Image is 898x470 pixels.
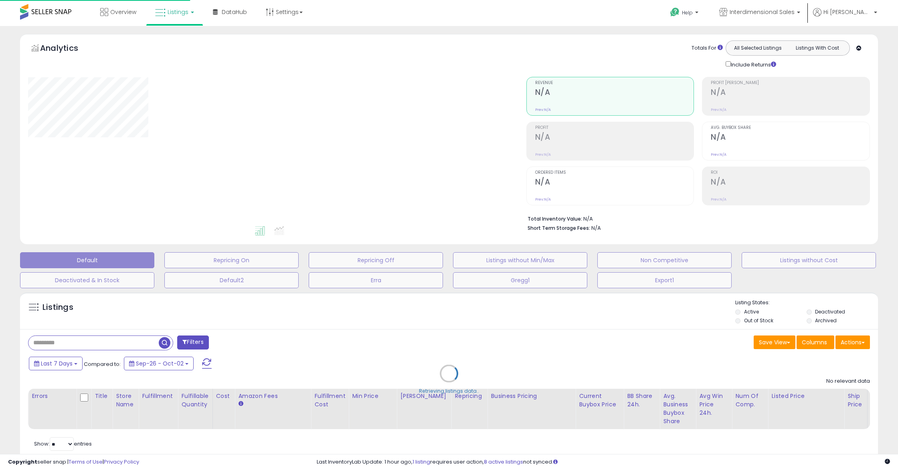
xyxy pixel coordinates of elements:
button: Deactivated & In Stock [20,272,154,288]
button: Repricing On [164,252,299,268]
h2: N/A [535,133,694,143]
span: Listings [168,8,188,16]
div: Totals For [692,44,723,52]
span: Profit [535,126,694,130]
h2: N/A [711,177,870,188]
button: Listings without Min/Max [453,252,587,268]
h5: Analytics [40,42,94,56]
span: Hi [PERSON_NAME] [823,8,872,16]
small: Prev: N/A [535,152,551,157]
span: Ordered Items [535,171,694,175]
div: Include Returns [720,60,786,69]
button: Default [20,252,154,268]
b: Total Inventory Value: [528,215,582,222]
button: Export1 [597,272,732,288]
span: DataHub [222,8,247,16]
b: Short Term Storage Fees: [528,225,590,231]
div: Retrieving listings data.. [419,388,479,395]
button: Non Competitive [597,252,732,268]
span: Help [682,9,693,16]
h2: N/A [711,88,870,98]
button: Listings With Cost [787,43,847,53]
h2: N/A [535,177,694,188]
h2: N/A [711,133,870,143]
small: Prev: N/A [711,197,726,202]
h2: N/A [535,88,694,98]
small: Prev: N/A [711,107,726,112]
small: Prev: N/A [535,197,551,202]
button: Default2 [164,272,299,288]
span: Avg. Buybox Share [711,126,870,130]
button: Listings without Cost [742,252,876,268]
small: Prev: N/A [711,152,726,157]
small: Prev: N/A [535,107,551,112]
span: N/A [591,224,601,232]
span: Profit [PERSON_NAME] [711,81,870,85]
i: Get Help [670,7,680,17]
span: Overview [110,8,136,16]
li: N/A [528,213,864,223]
a: Help [664,1,706,26]
button: Gregg1 [453,272,587,288]
span: Revenue [535,81,694,85]
button: All Selected Listings [728,43,788,53]
div: seller snap | | [8,458,139,466]
button: Erra [309,272,443,288]
span: ROI [711,171,870,175]
button: Repricing Off [309,252,443,268]
span: Interdimensional Sales [730,8,795,16]
strong: Copyright [8,458,37,466]
a: Hi [PERSON_NAME] [813,8,877,26]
